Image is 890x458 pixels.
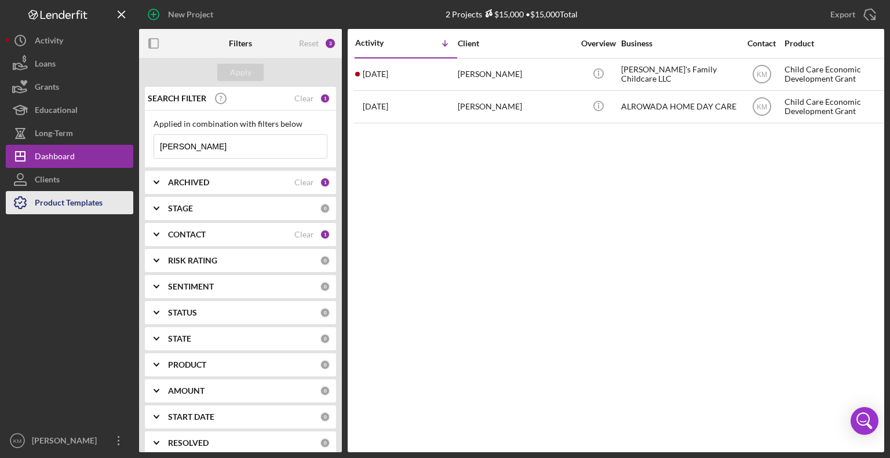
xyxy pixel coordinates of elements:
div: Long-Term [35,122,73,148]
div: Clear [294,230,314,239]
div: 0 [320,438,330,448]
div: [PERSON_NAME] [458,91,574,122]
div: Overview [577,39,620,48]
div: 0 [320,412,330,422]
b: RESOLVED [168,438,209,448]
div: 0 [320,281,330,292]
div: Clear [294,94,314,103]
div: 1 [320,177,330,188]
div: Business [621,39,737,48]
div: ALROWADA HOME DAY CARE [621,91,737,122]
div: Clear [294,178,314,187]
div: Clients [35,168,60,194]
div: Loans [35,52,56,78]
div: 1 [320,93,330,104]
button: Clients [6,168,133,191]
button: Product Templates [6,191,133,214]
button: KM[PERSON_NAME] [6,429,133,452]
div: 2 Projects • $15,000 Total [446,9,578,19]
button: Activity [6,29,133,52]
div: $15,000 [482,9,524,19]
button: Grants [6,75,133,98]
div: Product Templates [35,191,103,217]
div: 0 [320,386,330,396]
b: PRODUCT [168,360,206,369]
text: KM [757,103,767,111]
b: STAGE [168,204,193,213]
div: 0 [320,255,330,266]
b: AMOUNT [168,386,205,395]
b: CONTACT [168,230,206,239]
div: Export [830,3,855,26]
button: Export [819,3,884,26]
button: Loans [6,52,133,75]
text: KM [757,71,767,79]
div: Client [458,39,574,48]
div: Dashboard [35,145,75,171]
div: Applied in combination with filters below [154,119,327,129]
text: KM [13,438,21,444]
div: New Project [168,3,213,26]
div: 3 [324,38,336,49]
b: START DATE [168,412,214,422]
div: [PERSON_NAME]'s Family Childcare LLC [621,59,737,90]
div: Activity [35,29,63,55]
div: 0 [320,360,330,370]
b: SEARCH FILTER [148,94,206,103]
b: Filters [229,39,252,48]
b: SENTIMENT [168,282,214,291]
div: Reset [299,39,319,48]
button: Dashboard [6,145,133,168]
time: 2025-07-15 17:43 [363,102,388,111]
button: Educational [6,98,133,122]
div: [PERSON_NAME] [458,59,574,90]
button: New Project [139,3,225,26]
div: Educational [35,98,78,124]
time: 2025-07-16 01:44 [363,69,388,79]
b: RISK RATING [168,256,217,265]
b: ARCHIVED [168,178,209,187]
div: Grants [35,75,59,101]
button: Long-Term [6,122,133,145]
div: Contact [740,39,783,48]
div: 1 [320,229,330,240]
div: 0 [320,334,330,344]
div: Activity [355,38,406,47]
div: 0 [320,203,330,214]
div: [PERSON_NAME] [29,429,104,455]
div: 0 [320,307,330,318]
button: Apply [217,64,264,81]
b: STATUS [168,308,197,317]
div: Open Intercom Messenger [851,407,878,435]
div: Apply [230,64,251,81]
b: STATE [168,334,191,343]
